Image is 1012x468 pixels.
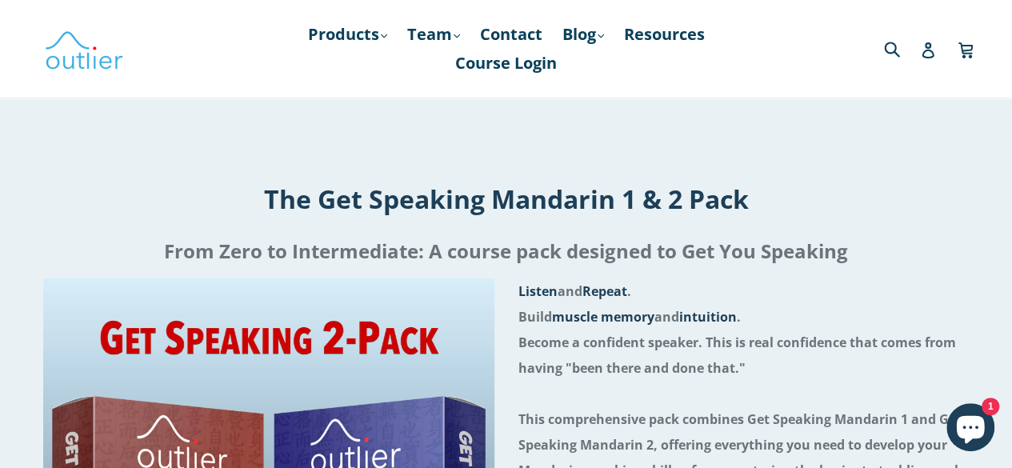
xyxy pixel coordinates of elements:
span: Become a confident speaker. This is real confidence that comes from having "been there and done t... [518,334,956,377]
span: Repeat [582,282,627,300]
a: Products [300,20,395,49]
img: Outlier Linguistics [44,26,124,72]
a: Team [399,20,468,49]
a: Blog [554,20,612,49]
inbox-online-store-chat: Shopify online store chat [942,403,999,455]
span: intuition [679,308,737,326]
span: Build and . [518,308,741,326]
input: Search [880,32,924,65]
span: Listen [518,282,558,300]
a: Course Login [447,49,565,78]
h1: The Get Speaking Mandarin 1 & 2 Pack [26,182,986,216]
a: Resources [616,20,713,49]
a: Contact [472,20,550,49]
span: muscle memory [552,308,654,326]
span: and . [518,282,631,300]
h2: From Zero to Intermediate: A course pack designed to Get You Speaking [26,232,986,270]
